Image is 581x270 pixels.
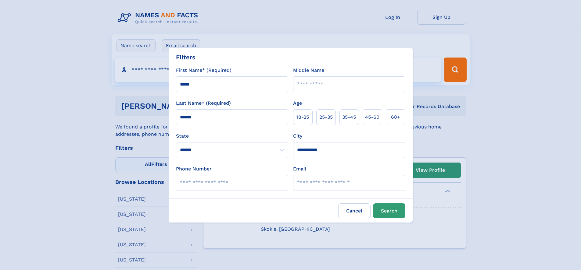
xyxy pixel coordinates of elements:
label: Age [293,100,302,107]
span: 60+ [391,114,400,121]
span: 25‑35 [319,114,333,121]
div: Filters [176,53,195,62]
label: Phone Number [176,165,212,173]
label: First Name* (Required) [176,67,231,74]
label: Middle Name [293,67,324,74]
label: Last Name* (Required) [176,100,231,107]
span: 35‑45 [342,114,356,121]
label: City [293,132,302,140]
span: 18‑25 [296,114,309,121]
label: State [176,132,288,140]
label: Email [293,165,306,173]
label: Cancel [338,203,371,218]
span: 45‑60 [365,114,379,121]
button: Search [373,203,405,218]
